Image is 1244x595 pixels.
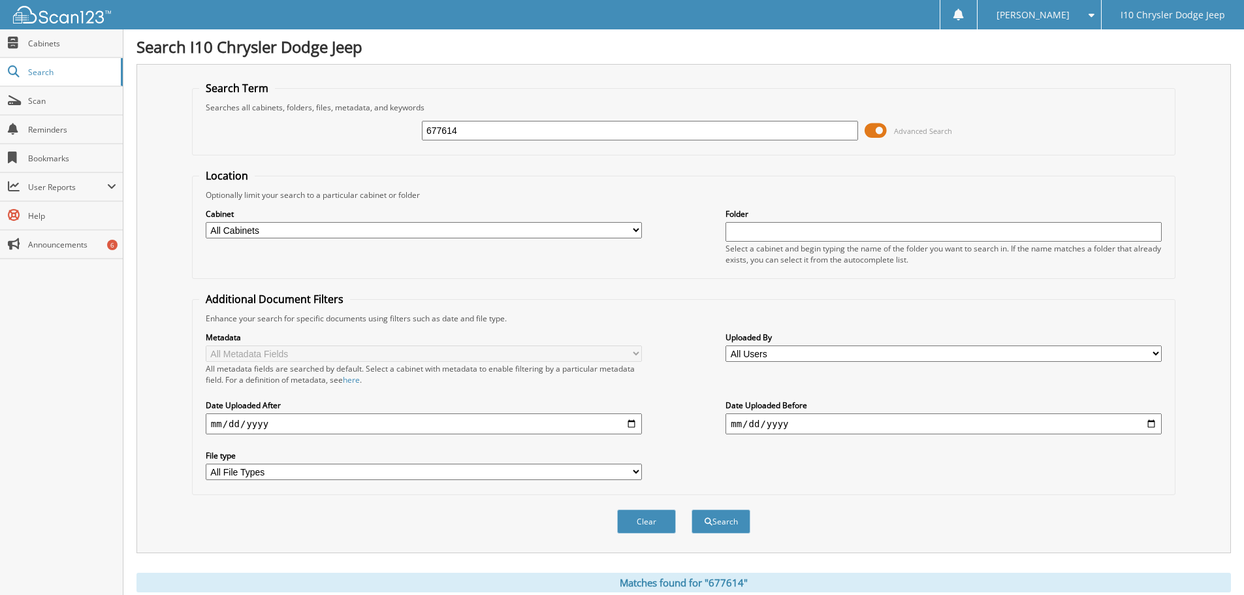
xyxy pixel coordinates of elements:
[28,67,114,78] span: Search
[1121,11,1225,19] span: I10 Chrysler Dodge Jeep
[997,11,1070,19] span: [PERSON_NAME]
[199,81,275,95] legend: Search Term
[199,189,1168,201] div: Optionally limit your search to a particular cabinet or folder
[206,363,642,385] div: All metadata fields are searched by default. Select a cabinet with metadata to enable filtering b...
[28,38,116,49] span: Cabinets
[28,153,116,164] span: Bookmarks
[206,450,642,461] label: File type
[726,400,1162,411] label: Date Uploaded Before
[199,102,1168,113] div: Searches all cabinets, folders, files, metadata, and keywords
[28,182,107,193] span: User Reports
[894,126,952,136] span: Advanced Search
[28,95,116,106] span: Scan
[343,374,360,385] a: here
[726,413,1162,434] input: end
[136,36,1231,57] h1: Search I10 Chrysler Dodge Jeep
[28,124,116,135] span: Reminders
[617,509,676,534] button: Clear
[199,313,1168,324] div: Enhance your search for specific documents using filters such as date and file type.
[726,332,1162,343] label: Uploaded By
[28,239,116,250] span: Announcements
[206,413,642,434] input: start
[107,240,118,250] div: 6
[28,210,116,221] span: Help
[13,6,111,24] img: scan123-logo-white.svg
[726,208,1162,219] label: Folder
[692,509,750,534] button: Search
[206,332,642,343] label: Metadata
[136,573,1231,592] div: Matches found for "677614"
[726,243,1162,265] div: Select a cabinet and begin typing the name of the folder you want to search in. If the name match...
[206,208,642,219] label: Cabinet
[206,400,642,411] label: Date Uploaded After
[199,292,350,306] legend: Additional Document Filters
[199,169,255,183] legend: Location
